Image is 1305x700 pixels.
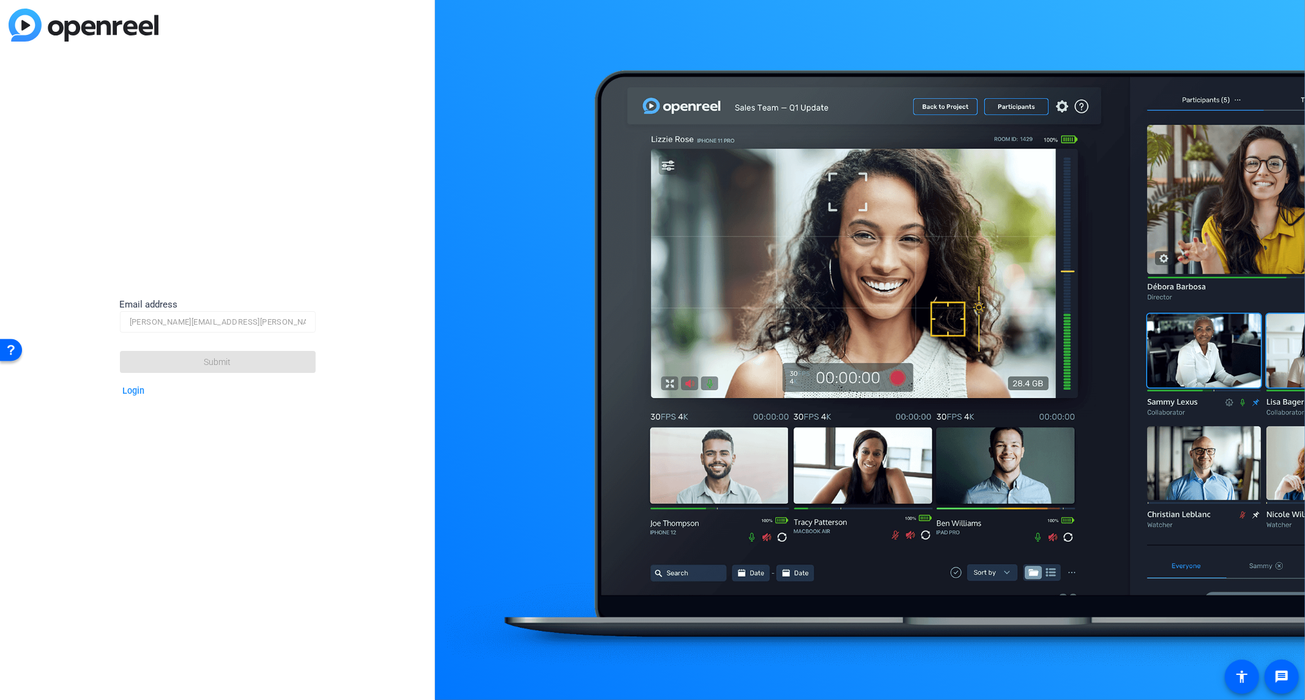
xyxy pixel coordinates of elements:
input: Email address [130,315,306,330]
mat-icon: message [1274,669,1289,684]
img: blue-gradient.svg [9,9,158,42]
a: Login [122,386,144,396]
span: Email address [120,299,178,310]
mat-icon: accessibility [1235,669,1249,684]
